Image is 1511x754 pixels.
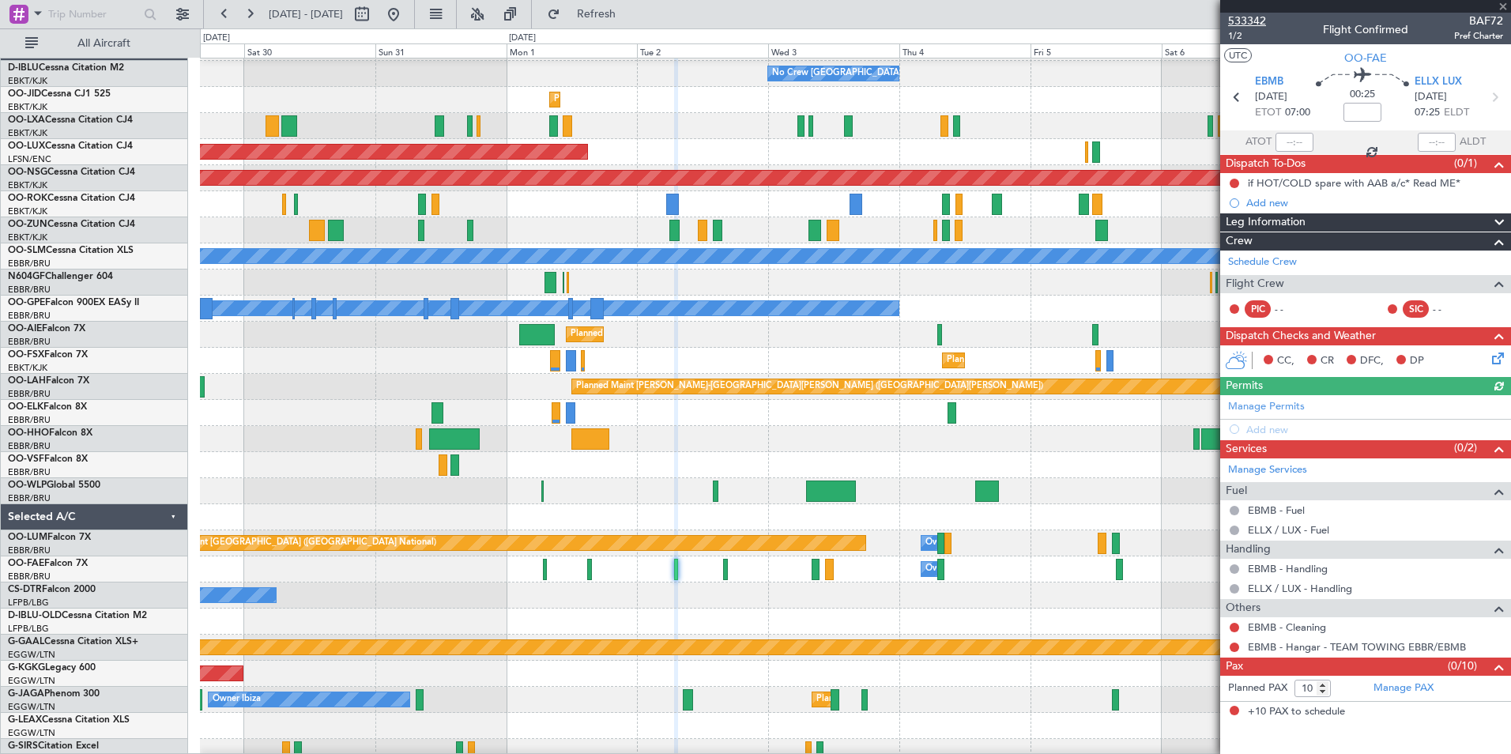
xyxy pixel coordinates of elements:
[1285,105,1310,121] span: 07:00
[213,688,261,711] div: Owner Ibiza
[8,298,45,307] span: OO-GPE
[8,689,100,699] a: G-JAGAPhenom 300
[8,466,51,478] a: EBBR/BRU
[8,63,124,73] a: D-IBLUCessna Citation M2
[1350,87,1375,103] span: 00:25
[8,663,96,673] a: G-KGKGLegacy 600
[1245,300,1271,318] div: PIC
[8,350,44,360] span: OO-FSX
[8,115,45,125] span: OO-LXA
[1460,134,1486,150] span: ALDT
[8,272,45,281] span: N604GF
[8,637,44,647] span: G-GAAL
[1226,213,1306,232] span: Leg Information
[203,32,230,45] div: [DATE]
[269,7,343,21] span: [DATE] - [DATE]
[8,350,88,360] a: OO-FSXFalcon 7X
[637,43,768,58] div: Tue 2
[8,440,51,452] a: EBBR/BRU
[8,637,138,647] a: G-GAALCessna Citation XLS+
[8,454,88,464] a: OO-VSFFalcon 8X
[1255,74,1283,90] span: EBMB
[8,310,51,322] a: EBBR/BRU
[8,194,47,203] span: OO-ROK
[1415,105,1440,121] span: 07:25
[1228,254,1297,270] a: Schedule Crew
[8,179,47,191] a: EBKT/KJK
[8,545,51,556] a: EBBR/BRU
[8,324,42,334] span: OO-AIE
[8,585,96,594] a: CS-DTRFalcon 2000
[1454,439,1477,456] span: (0/2)
[1226,232,1253,251] span: Crew
[1410,353,1424,369] span: DP
[563,9,630,20] span: Refresh
[8,414,51,426] a: EBBR/BRU
[1248,503,1305,517] a: EBMB - Fuel
[1226,155,1306,173] span: Dispatch To-Dos
[8,232,47,243] a: EBKT/KJK
[8,571,51,582] a: EBBR/BRU
[8,741,38,751] span: G-SIRS
[8,101,47,113] a: EBKT/KJK
[8,585,42,594] span: CS-DTR
[925,557,1033,581] div: Owner Melsbroek Air Base
[1226,658,1243,676] span: Pax
[8,376,46,386] span: OO-LAH
[8,675,55,687] a: EGGW/LTN
[8,89,111,99] a: OO-JIDCessna CJ1 525
[509,32,536,45] div: [DATE]
[8,141,45,151] span: OO-LUX
[8,492,51,504] a: EBBR/BRU
[1245,134,1272,150] span: ATOT
[8,402,87,412] a: OO-ELKFalcon 8X
[1228,13,1266,29] span: 533342
[1444,105,1469,121] span: ELDT
[1454,13,1503,29] span: BAF72
[1228,462,1307,478] a: Manage Services
[1226,482,1247,500] span: Fuel
[899,43,1031,58] div: Thu 4
[8,428,49,438] span: OO-HHO
[1248,704,1345,720] span: +10 PAX to schedule
[8,454,44,464] span: OO-VSF
[1248,582,1352,595] a: ELLX / LUX - Handling
[8,376,89,386] a: OO-LAHFalcon 7X
[1226,541,1271,559] span: Handling
[768,43,899,58] div: Wed 3
[1275,302,1310,316] div: - -
[17,31,171,56] button: All Aircraft
[8,220,135,229] a: OO-ZUNCessna Citation CJ4
[571,322,820,346] div: Planned Maint [GEOGRAPHIC_DATA] ([GEOGRAPHIC_DATA])
[8,284,51,296] a: EBBR/BRU
[8,153,51,165] a: LFSN/ENC
[1248,640,1466,654] a: EBMB - Hangar - TEAM TOWING EBBR/EBMB
[8,481,100,490] a: OO-WLPGlobal 5500
[8,168,135,177] a: OO-NSGCessna Citation CJ4
[8,127,47,139] a: EBKT/KJK
[8,205,47,217] a: EBKT/KJK
[48,2,139,26] input: Trip Number
[8,246,134,255] a: OO-SLMCessna Citation XLS
[1226,327,1376,345] span: Dispatch Checks and Weather
[8,715,42,725] span: G-LEAX
[507,43,638,58] div: Mon 1
[1277,353,1294,369] span: CC,
[1248,620,1326,634] a: EBMB - Cleaning
[1321,353,1334,369] span: CR
[1228,680,1287,696] label: Planned PAX
[1162,43,1293,58] div: Sat 6
[1226,599,1260,617] span: Others
[1226,440,1267,458] span: Services
[8,611,62,620] span: D-IBLU-OLD
[8,75,47,87] a: EBKT/KJK
[1360,353,1384,369] span: DFC,
[8,115,133,125] a: OO-LXACessna Citation CJ4
[8,324,85,334] a: OO-AIEFalcon 7X
[8,741,99,751] a: G-SIRSCitation Excel
[8,362,47,374] a: EBKT/KJK
[1031,43,1162,58] div: Fri 5
[1323,21,1408,38] div: Flight Confirmed
[8,701,55,713] a: EGGW/LTN
[1433,302,1468,316] div: - -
